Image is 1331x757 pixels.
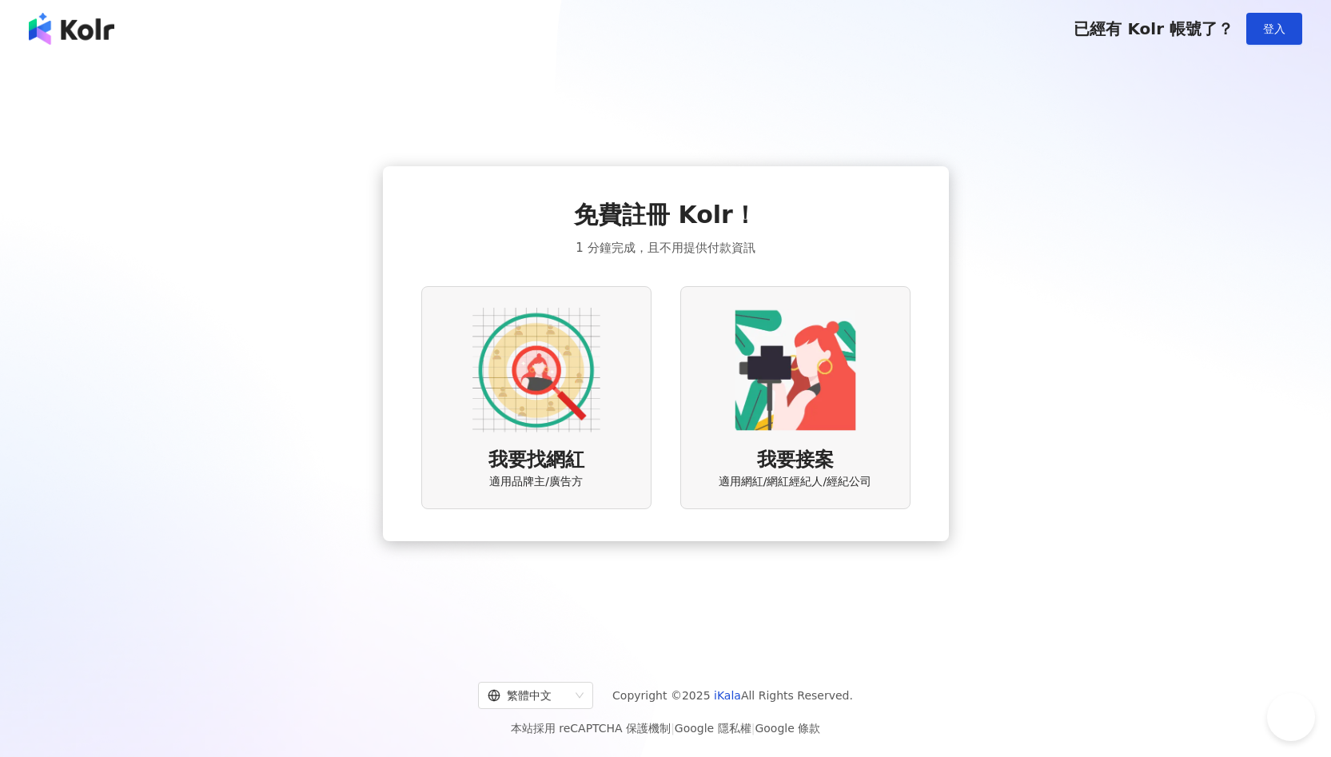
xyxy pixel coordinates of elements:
[755,722,820,735] a: Google 條款
[719,474,871,490] span: 適用網紅/網紅經紀人/經紀公司
[751,722,755,735] span: |
[731,306,859,434] img: KOL identity option
[1074,19,1233,38] span: 已經有 Kolr 帳號了？
[757,447,834,474] span: 我要接案
[511,719,820,738] span: 本站採用 reCAPTCHA 保護機制
[488,447,584,474] span: 我要找網紅
[671,722,675,735] span: |
[1246,13,1302,45] button: 登入
[472,306,600,434] img: AD identity option
[714,689,741,702] a: iKala
[576,238,755,257] span: 1 分鐘完成，且不用提供付款資訊
[612,686,853,705] span: Copyright © 2025 All Rights Reserved.
[574,198,757,232] span: 免費註冊 Kolr！
[29,13,114,45] img: logo
[1263,22,1285,35] span: 登入
[488,683,569,708] div: 繁體中文
[1267,693,1315,741] iframe: Help Scout Beacon - Open
[675,722,751,735] a: Google 隱私權
[489,474,583,490] span: 適用品牌主/廣告方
